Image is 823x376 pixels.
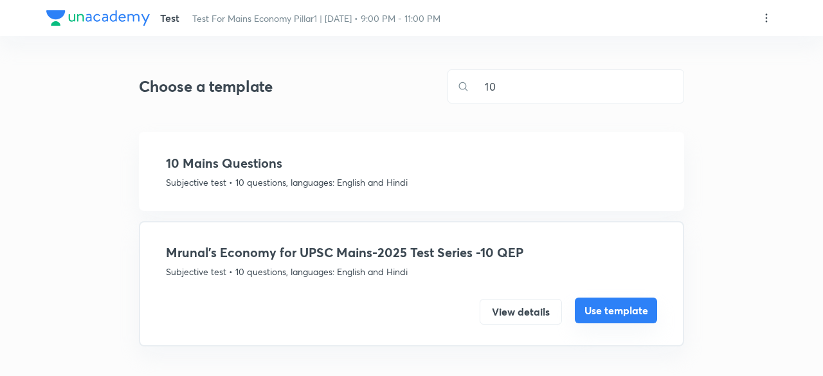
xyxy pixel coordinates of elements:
[160,11,179,24] span: Test
[192,12,440,24] span: Test For Mains Economy Pillar1 | [DATE] • 9:00 PM - 11:00 PM
[575,298,657,323] button: Use template
[480,299,562,325] button: View details
[469,70,683,103] input: Search for templates
[166,154,657,173] h4: 10 Mains Questions
[166,175,657,189] p: Subjective test • 10 questions, languages: English and Hindi
[139,77,406,96] h3: Choose a template
[46,10,150,26] img: Company Logo
[166,265,657,278] p: Subjective test • 10 questions, languages: English and Hindi
[166,243,657,262] h4: Mrunal’s Economy for UPSC Mains-2025 Test Series -10 QEP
